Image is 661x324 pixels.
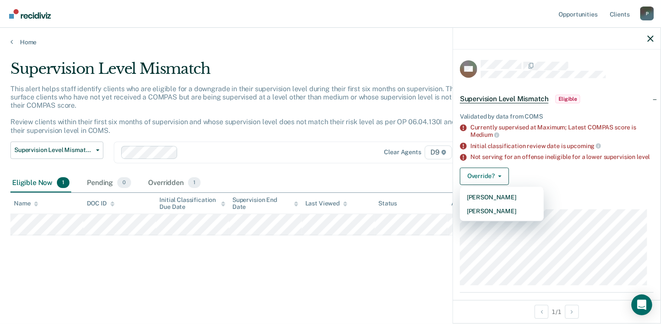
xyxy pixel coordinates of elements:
[425,145,452,159] span: D9
[14,200,38,207] div: Name
[555,95,580,103] span: Eligible
[470,142,654,150] div: Initial classification review date is
[567,142,602,149] span: upcoming
[640,7,654,20] div: P
[640,7,654,20] button: Profile dropdown button
[384,149,421,156] div: Clear agents
[535,305,549,319] button: Previous Opportunity
[453,85,661,113] div: Supervision Level MismatchEligible
[10,38,651,46] a: Home
[470,131,499,138] span: Medium
[470,153,654,161] div: Not serving for an offense ineligible for a lower supervision
[470,124,654,139] div: Currently supervised at Maximum; Latest COMPAS score is
[637,153,650,160] span: level
[305,200,347,207] div: Last Viewed
[87,200,115,207] div: DOC ID
[147,174,203,193] div: Overridden
[460,113,654,120] div: Validated by data from COMS
[460,95,549,103] span: Supervision Level Mismatch
[10,60,506,85] div: Supervision Level Mismatch
[565,305,579,319] button: Next Opportunity
[159,196,225,211] div: Initial Classification Due Date
[460,204,544,218] button: [PERSON_NAME]
[85,174,132,193] div: Pending
[460,168,509,185] button: Override?
[9,9,51,19] img: Recidiviz
[631,294,652,315] div: Open Intercom Messenger
[460,199,654,206] dt: Supervision
[453,300,661,323] div: 1 / 1
[57,177,69,188] span: 1
[188,177,201,188] span: 1
[460,190,544,204] button: [PERSON_NAME]
[14,146,93,154] span: Supervision Level Mismatch
[232,196,298,211] div: Supervision End Date
[378,200,397,207] div: Status
[117,177,131,188] span: 0
[451,200,492,207] div: Assigned to
[10,85,493,135] p: This alert helps staff identify clients who are eligible for a downgrade in their supervision lev...
[10,174,71,193] div: Eligible Now
[460,300,654,307] dt: Milestones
